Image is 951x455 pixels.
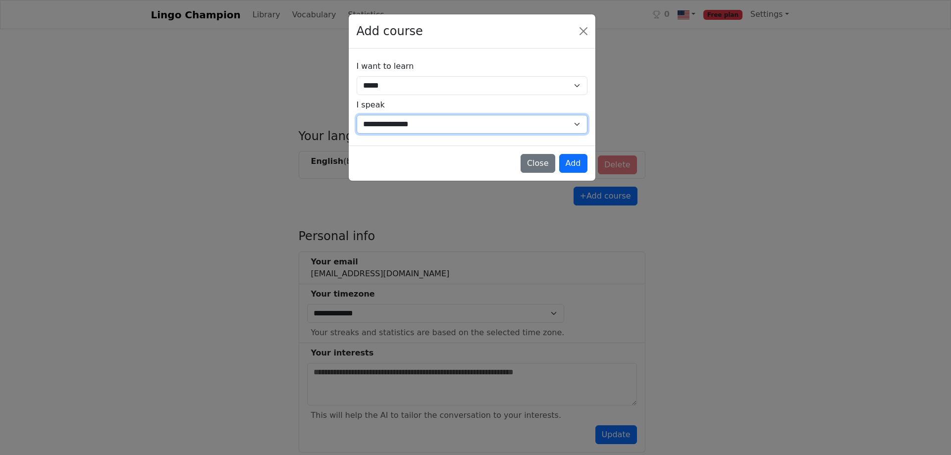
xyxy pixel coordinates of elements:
label: I want to learn [357,60,414,72]
button: Close [521,154,555,173]
button: Add [559,154,587,173]
button: Close [576,23,591,39]
span: Add course [357,22,423,40]
label: I speak [357,99,385,111]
